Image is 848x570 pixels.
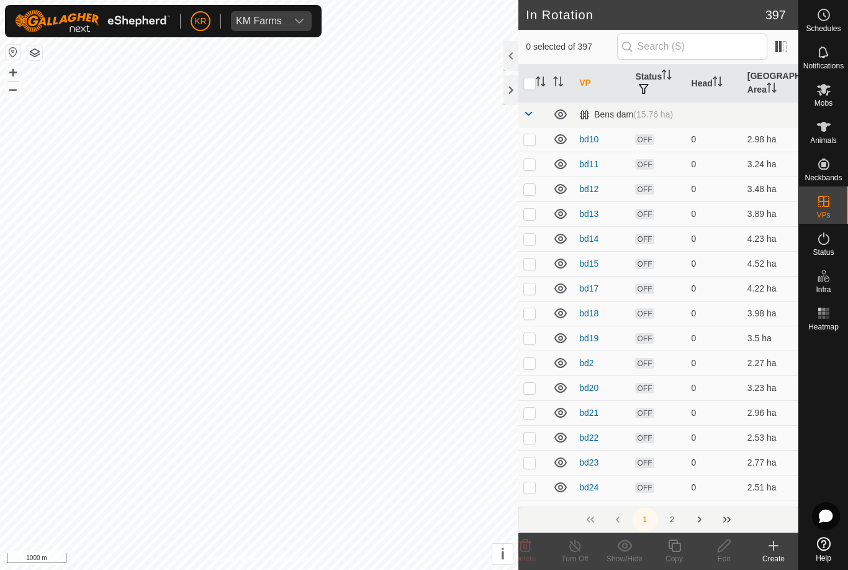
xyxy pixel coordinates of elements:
[635,333,654,344] span: OFF
[635,184,654,195] span: OFF
[742,152,798,177] td: 3.24 ha
[526,7,765,22] h2: In Rotation
[687,301,742,326] td: 0
[635,134,654,145] span: OFF
[210,554,257,565] a: Privacy Policy
[687,201,742,226] td: 0
[715,507,739,532] button: Last Page
[816,554,831,562] span: Help
[687,276,742,301] td: 0
[635,383,654,393] span: OFF
[808,323,839,331] span: Heatmap
[742,326,798,351] td: 3.5 ha
[6,81,20,96] button: –
[579,109,673,120] div: Bens dam
[194,15,206,28] span: KR
[492,544,513,564] button: i
[574,65,630,103] th: VP
[687,351,742,375] td: 0
[579,358,593,368] a: bd2
[662,71,672,81] p-sorticon: Activate to sort
[742,425,798,450] td: 2.53 ha
[579,159,598,169] a: bd11
[579,209,598,219] a: bd13
[635,283,654,294] span: OFF
[687,507,712,532] button: Next Page
[271,554,308,565] a: Contact Us
[687,251,742,276] td: 0
[742,177,798,201] td: 3.48 ha
[742,127,798,152] td: 2.98 ha
[633,507,657,532] button: 1
[635,209,654,219] span: OFF
[579,408,598,418] a: bd21
[630,65,686,103] th: Status
[635,482,654,493] span: OFF
[765,6,786,24] span: 397
[500,546,505,563] span: i
[600,553,649,564] div: Show/Hide
[806,25,841,32] span: Schedules
[742,400,798,425] td: 2.96 ha
[742,475,798,500] td: 2.51 ha
[742,450,798,475] td: 2.77 ha
[579,333,598,343] a: bd19
[810,137,837,144] span: Animals
[660,507,685,532] button: 2
[749,553,798,564] div: Create
[579,457,598,467] a: bd23
[687,375,742,400] td: 0
[635,358,654,369] span: OFF
[805,174,842,182] span: Neckbands
[287,11,312,31] div: dropdown trigger
[687,425,742,450] td: 0
[550,553,600,564] div: Turn Off
[649,553,699,564] div: Copy
[803,62,844,70] span: Notifications
[687,152,742,177] td: 0
[799,532,848,567] a: Help
[579,184,598,194] a: bd12
[742,65,798,103] th: [GEOGRAPHIC_DATA] Area
[635,408,654,418] span: OFF
[687,400,742,425] td: 0
[687,177,742,201] td: 0
[687,326,742,351] td: 0
[15,10,170,32] img: Gallagher Logo
[687,127,742,152] td: 0
[236,16,282,26] div: KM Farms
[579,308,598,318] a: bd18
[515,554,536,563] span: Delete
[635,457,654,468] span: OFF
[742,276,798,301] td: 4.22 ha
[635,308,654,319] span: OFF
[713,78,723,88] p-sorticon: Activate to sort
[742,500,798,525] td: 2.23 ha
[814,99,832,107] span: Mobs
[687,475,742,500] td: 0
[635,433,654,443] span: OFF
[699,553,749,564] div: Edit
[687,500,742,525] td: 0
[579,259,598,269] a: bd15
[813,249,834,256] span: Status
[742,201,798,226] td: 3.89 ha
[6,65,20,80] button: +
[635,259,654,269] span: OFF
[742,301,798,326] td: 3.98 ha
[579,383,598,393] a: bd20
[579,234,598,244] a: bd14
[742,375,798,400] td: 3.23 ha
[231,11,287,31] span: KM Farms
[816,211,830,219] span: VPs
[6,45,20,60] button: Reset Map
[633,109,673,119] span: (15.76 ha)
[579,482,598,492] a: bd24
[579,134,598,144] a: bd10
[553,78,563,88] p-sorticon: Activate to sort
[579,283,598,293] a: bd17
[635,159,654,170] span: OFF
[742,251,798,276] td: 4.52 ha
[526,40,616,53] span: 0 selected of 397
[687,450,742,475] td: 0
